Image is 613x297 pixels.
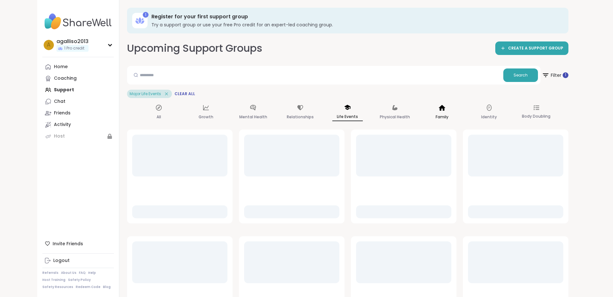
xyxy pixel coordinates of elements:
[54,64,68,70] div: Home
[143,12,149,18] div: 1
[287,113,314,121] p: Relationships
[42,73,114,84] a: Coaching
[332,113,363,121] p: Life Events
[42,107,114,119] a: Friends
[503,68,538,82] button: Search
[54,110,71,116] div: Friends
[42,10,114,33] img: ShareWell Nav Logo
[42,61,114,73] a: Home
[42,238,114,249] div: Invite Friends
[42,119,114,130] a: Activity
[151,13,559,20] h3: Register for your first support group
[542,66,568,85] button: Filter 1
[42,278,65,282] a: Host Training
[151,22,559,28] h3: Try a support group or use your free Pro credit for an expert-led coaching group.
[42,96,114,107] a: Chat
[103,285,111,289] a: Blog
[130,91,161,96] span: Major Life Events
[175,91,195,96] span: Clear All
[54,98,65,105] div: Chat
[565,72,566,78] span: 1
[56,38,89,45] div: agalliso2013
[481,113,497,121] p: Identity
[76,285,100,289] a: Redeem Code
[64,46,84,51] span: 1 Pro credit
[54,75,77,82] div: Coaching
[495,41,568,55] a: CREATE A SUPPORT GROUP
[127,41,262,56] h2: Upcoming Support Groups
[380,113,410,121] p: Physical Health
[522,113,550,120] p: Body Doubling
[79,271,86,275] a: FAQ
[199,113,213,121] p: Growth
[436,113,448,121] p: Family
[42,130,114,142] a: Host
[42,285,73,289] a: Safety Resources
[88,271,96,275] a: Help
[54,122,71,128] div: Activity
[61,271,76,275] a: About Us
[508,46,563,51] span: CREATE A SUPPORT GROUP
[239,113,267,121] p: Mental Health
[53,257,70,264] div: Logout
[157,113,161,121] p: All
[514,72,528,78] span: Search
[54,133,65,139] div: Host
[68,278,91,282] a: Safety Policy
[42,255,114,266] a: Logout
[42,271,58,275] a: Referrals
[47,41,50,49] span: a
[542,67,568,83] span: Filter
